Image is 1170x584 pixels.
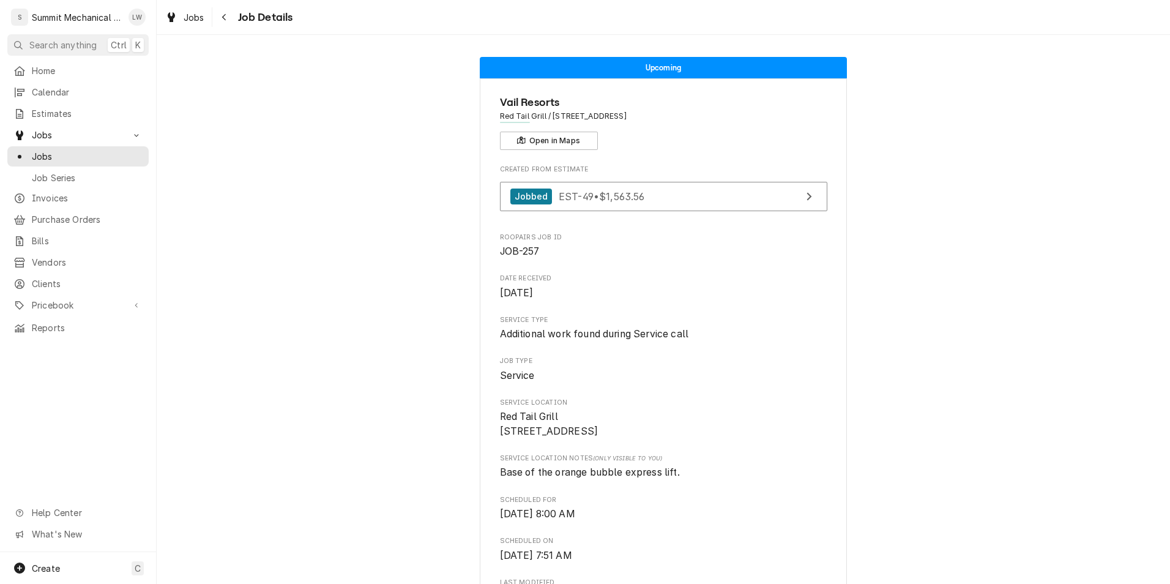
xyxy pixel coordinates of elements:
[7,125,149,145] a: Go to Jobs
[111,39,127,51] span: Ctrl
[500,398,827,439] div: Service Location
[135,562,141,575] span: C
[500,182,827,212] a: View Estimate
[500,536,827,546] span: Scheduled On
[32,321,143,334] span: Reports
[500,454,827,463] span: Service Location Notes
[500,410,827,438] span: Service Location
[7,168,149,188] a: Job Series
[500,495,827,522] div: Scheduled For
[500,94,827,150] div: Client Information
[160,7,209,28] a: Jobs
[7,231,149,251] a: Bills
[500,274,827,283] span: Date Received
[7,274,149,294] a: Clients
[184,11,204,24] span: Jobs
[510,189,553,205] div: Jobbed
[500,233,827,259] div: Roopairs Job ID
[7,103,149,124] a: Estimates
[32,234,143,247] span: Bills
[32,150,143,163] span: Jobs
[500,508,575,520] span: [DATE] 8:00 AM
[500,466,680,478] span: Base of the orange bubble express lift.
[500,233,827,242] span: Roopairs Job ID
[135,39,141,51] span: K
[32,11,122,24] div: Summit Mechanical Service LLC
[500,465,827,480] span: [object Object]
[646,64,681,72] span: Upcoming
[500,286,827,301] span: Date Received
[500,327,827,342] span: Service Type
[500,245,540,257] span: JOB-257
[215,7,234,27] button: Navigate back
[500,454,827,480] div: [object Object]
[500,165,827,217] div: Created From Estimate
[32,256,143,269] span: Vendors
[500,165,827,174] span: Created From Estimate
[500,369,827,383] span: Job Type
[593,455,662,462] span: (Only Visible to You)
[32,299,124,312] span: Pricebook
[7,318,149,338] a: Reports
[32,563,60,574] span: Create
[500,536,827,563] div: Scheduled On
[500,411,598,437] span: Red Tail Grill [STREET_ADDRESS]
[7,82,149,102] a: Calendar
[32,86,143,99] span: Calendar
[234,9,293,26] span: Job Details
[7,61,149,81] a: Home
[32,192,143,204] span: Invoices
[500,548,827,563] span: Scheduled On
[500,356,827,383] div: Job Type
[500,370,535,381] span: Service
[32,506,141,519] span: Help Center
[7,503,149,523] a: Go to Help Center
[32,129,124,141] span: Jobs
[7,295,149,315] a: Go to Pricebook
[500,328,689,340] span: Additional work found during Service call
[7,146,149,167] a: Jobs
[29,39,97,51] span: Search anything
[500,315,827,342] div: Service Type
[129,9,146,26] div: Landon Weeks's Avatar
[500,111,827,122] span: Address
[7,209,149,230] a: Purchase Orders
[7,188,149,208] a: Invoices
[500,94,827,111] span: Name
[500,287,534,299] span: [DATE]
[500,507,827,522] span: Scheduled For
[7,524,149,544] a: Go to What's New
[500,356,827,366] span: Job Type
[500,315,827,325] span: Service Type
[7,34,149,56] button: Search anythingCtrlK
[559,190,645,202] span: EST-49 • $1,563.56
[7,252,149,272] a: Vendors
[500,244,827,259] span: Roopairs Job ID
[500,495,827,505] span: Scheduled For
[32,64,143,77] span: Home
[32,528,141,541] span: What's New
[11,9,28,26] div: S
[500,274,827,300] div: Date Received
[32,107,143,120] span: Estimates
[32,277,143,290] span: Clients
[500,550,572,561] span: [DATE] 7:51 AM
[32,213,143,226] span: Purchase Orders
[32,171,143,184] span: Job Series
[500,132,598,150] button: Open in Maps
[129,9,146,26] div: LW
[480,57,847,78] div: Status
[500,398,827,408] span: Service Location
